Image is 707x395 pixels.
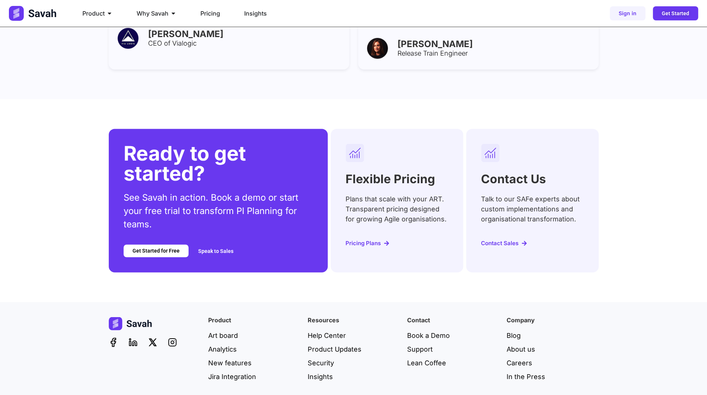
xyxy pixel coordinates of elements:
[507,344,535,354] span: About us
[346,240,389,246] a: Pricing Plans
[308,371,400,381] a: Insights
[662,11,689,16] span: Get Started
[124,144,313,184] h2: Ready to get started?
[124,191,313,231] p: See Savah in action. Book a demo or start your free trial to transform PI Planning for teams.
[670,359,707,395] iframe: Chat Widget
[148,40,337,47] h3: CEO of Vialogic
[148,30,337,39] h3: [PERSON_NAME]
[308,344,400,354] a: Product Updates
[481,240,527,246] a: Contact Sales
[137,9,168,18] span: Why Savah
[208,371,256,381] span: Jira Integration
[208,358,252,368] span: New features
[208,344,300,354] a: Analytics
[507,358,532,368] span: Careers
[619,11,636,16] span: Sign in
[208,317,300,323] h4: Product
[407,344,433,354] span: Support
[308,358,334,368] span: Security
[507,317,599,323] h4: Company
[76,6,452,21] nav: Menu
[200,9,220,18] a: Pricing
[407,317,499,323] h4: Contact
[308,344,361,354] span: Product Updates
[208,330,238,340] span: Art board
[308,330,346,340] span: Help Center
[124,244,189,257] a: Get Started for Free
[397,40,586,49] h3: [PERSON_NAME]
[507,344,599,354] a: About us
[481,173,546,185] h2: Contact Us
[346,173,435,185] h2: Flexible Pricing
[346,240,381,246] span: Pricing Plans
[507,371,545,381] span: In the Press
[208,358,300,368] a: New features
[308,330,400,340] a: Help Center
[407,358,446,368] span: Lean Coffee
[308,358,400,368] a: Security
[407,344,499,354] a: Support
[407,358,499,368] a: Lean Coffee
[76,6,452,21] div: Menu Toggle
[208,344,237,354] span: Analytics
[346,194,448,224] p: Plans that scale with your ART. Transparent pricing designed for growing Agile organisations.
[653,6,698,20] a: Get Started
[481,194,584,224] p: Talk to our SAFe experts about custom implementations and organisational transformation.
[208,330,300,340] a: Art board
[507,371,599,381] a: In the Press
[507,330,599,340] a: Blog
[82,9,105,18] span: Product
[407,330,450,340] span: Book a Demo
[208,371,300,381] a: Jira Integration
[308,371,333,381] span: Insights
[198,248,233,254] a: Speak to Sales
[407,330,499,340] a: Book a Demo
[481,240,518,246] span: Contact Sales
[610,6,645,20] a: Sign in
[308,317,400,323] h4: Resources
[244,9,267,18] a: Insights
[132,248,180,253] span: Get Started for Free
[507,330,521,340] span: Blog
[507,358,599,368] a: Careers
[397,50,586,57] h3: Release Train Engineer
